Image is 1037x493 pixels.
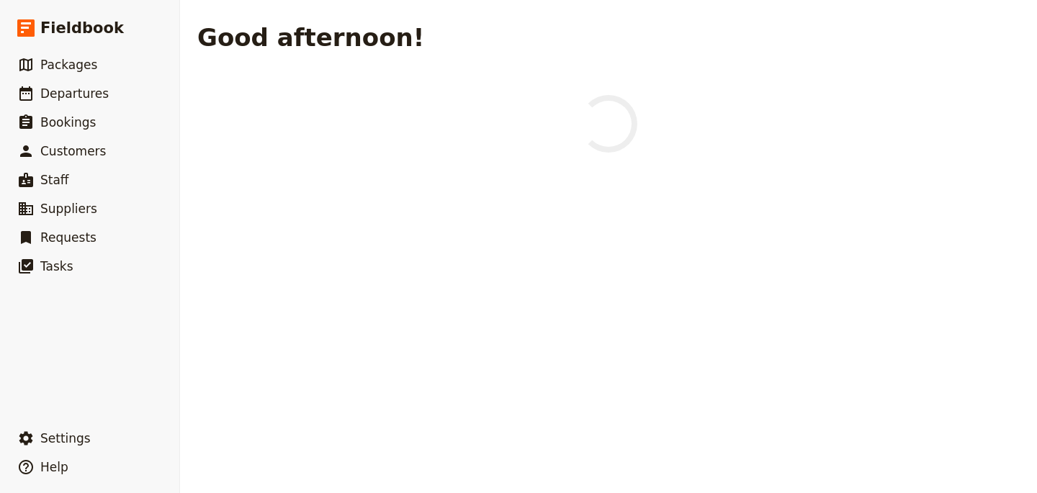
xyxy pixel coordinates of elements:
span: Packages [40,58,97,72]
span: Requests [40,230,96,245]
span: Tasks [40,259,73,273]
span: Help [40,460,68,474]
span: Bookings [40,115,96,130]
span: Fieldbook [40,17,124,39]
h1: Good afternoon! [197,23,424,52]
span: Customers [40,144,106,158]
span: Suppliers [40,202,97,216]
span: Staff [40,173,69,187]
span: Settings [40,431,91,445]
span: Departures [40,86,109,101]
